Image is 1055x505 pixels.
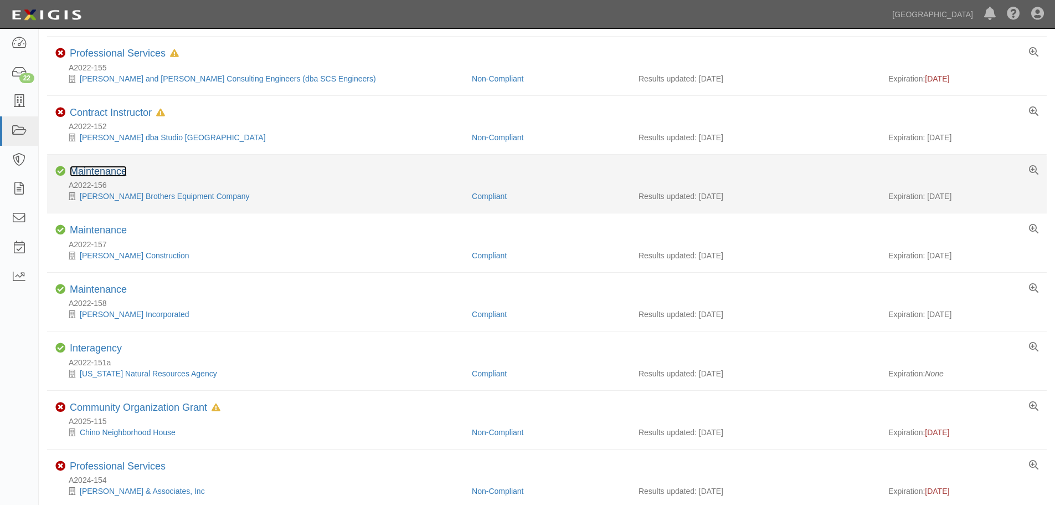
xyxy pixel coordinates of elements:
div: Stearns, Conrad and Schmidt Consulting Engineers (dba SCS Engineers) [55,73,464,84]
div: Tripepi Smith & Associates, Inc [55,486,464,497]
div: Expiration: [888,486,1038,497]
a: Compliant [472,192,507,201]
div: A2022-151a [55,357,1047,368]
a: Professional Services [70,461,166,472]
i: Help Center - Complianz [1007,8,1020,21]
div: Professional Services [70,48,179,60]
i: Compliant [55,225,65,235]
a: View results summary [1029,284,1038,294]
span: [DATE] [925,428,949,437]
a: Chino Neighborhood House [80,428,176,437]
a: Compliant [472,369,507,378]
a: View results summary [1029,225,1038,234]
div: Results updated: [DATE] [639,309,872,320]
div: Maintenance [70,284,127,296]
a: [PERSON_NAME] dba Studio [GEOGRAPHIC_DATA] [80,133,266,142]
div: A2022-155 [55,62,1047,73]
i: Compliant [55,284,65,294]
a: Non-Compliant [472,428,523,437]
a: Compliant [472,251,507,260]
a: [GEOGRAPHIC_DATA] [887,3,979,25]
div: Professional Services [70,461,166,473]
div: Expiration: [888,427,1038,438]
div: Expiration: [DATE] [888,250,1038,261]
a: [PERSON_NAME] Incorporated [80,310,189,319]
i: Compliant [55,166,65,176]
div: Expiration: [DATE] [888,132,1038,143]
a: View results summary [1029,343,1038,353]
a: Maintenance [70,166,127,177]
i: In Default since 08/03/2025 [156,109,165,117]
a: Contract Instructor [70,107,152,118]
div: Results updated: [DATE] [639,132,872,143]
div: A2022-156 [55,180,1047,191]
div: Maintenance [70,225,127,237]
i: Non-Compliant [55,108,65,118]
a: [US_STATE] Natural Resources Agency [80,369,217,378]
div: Doty Brothers Equipment Company [55,191,464,202]
a: View results summary [1029,166,1038,176]
img: logo-5460c22ac91f19d4615b14bd174203de0afe785f0fc80cf4dbbc73dc1793850b.png [8,5,85,25]
i: Non-Compliant [55,402,65,412]
a: Maintenance [70,284,127,295]
a: View results summary [1029,48,1038,58]
a: Non-Compliant [472,74,523,83]
div: Results updated: [DATE] [639,191,872,202]
a: [PERSON_NAME] Brothers Equipment Company [80,192,250,201]
div: California Natural Resources Agency [55,368,464,379]
a: [PERSON_NAME] and [PERSON_NAME] Consulting Engineers (dba SCS Engineers) [80,74,376,83]
i: In Default since 04/21/2025 [170,50,179,58]
i: Compliant [55,343,65,353]
i: Non-Compliant [55,461,65,471]
a: View results summary [1029,107,1038,117]
a: [PERSON_NAME] Construction [80,251,189,260]
div: W.A. Rasic Construction [55,250,464,261]
div: Katherine Abrego Cortines dba Studio K Dance Center [55,132,464,143]
div: Expiration: [888,368,1038,379]
a: Non-Compliant [472,133,523,142]
div: Maintenance [70,166,127,178]
div: Community Organization Grant [70,402,220,414]
div: Results updated: [DATE] [639,250,872,261]
a: [PERSON_NAME] & Associates, Inc [80,487,205,496]
div: A2024-154 [55,475,1047,486]
a: Interagency [70,343,122,354]
div: TE Roberts Incorporated [55,309,464,320]
div: A2025-115 [55,416,1047,427]
div: Contract Instructor [70,107,165,119]
div: A2022-157 [55,239,1047,250]
div: 22 [19,73,34,83]
div: Interagency [70,343,122,355]
div: Chino Neighborhood House [55,427,464,438]
a: Professional Services [70,48,166,59]
div: Results updated: [DATE] [639,427,872,438]
em: None [925,369,943,378]
a: Non-Compliant [472,487,523,496]
div: Expiration: [888,73,1038,84]
span: [DATE] [925,487,949,496]
span: [DATE] [925,74,949,83]
a: Maintenance [70,225,127,236]
a: Community Organization Grant [70,402,207,413]
i: In Default since 07/11/2025 [212,404,220,412]
div: A2022-152 [55,121,1047,132]
a: View results summary [1029,402,1038,412]
i: Non-Compliant [55,48,65,58]
div: Results updated: [DATE] [639,73,872,84]
a: Compliant [472,310,507,319]
div: A2022-158 [55,298,1047,309]
a: View results summary [1029,461,1038,471]
div: Expiration: [DATE] [888,309,1038,320]
div: Results updated: [DATE] [639,368,872,379]
div: Results updated: [DATE] [639,486,872,497]
div: Expiration: [DATE] [888,191,1038,202]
